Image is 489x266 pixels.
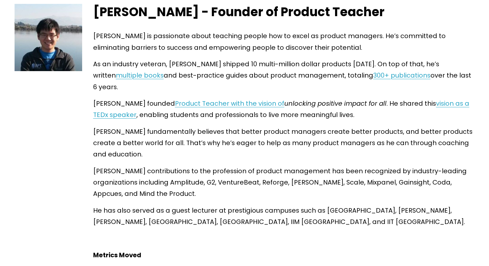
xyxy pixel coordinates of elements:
[93,59,474,93] p: As an industry veteran, [PERSON_NAME] shipped 10 multi-million dollar products [DATE]. On top of ...
[284,99,386,108] em: unlocking positive impact for all
[93,165,474,200] p: [PERSON_NAME] contributions to the profession of product management has been recognized by indust...
[93,98,474,121] p: [PERSON_NAME] founded . He shared this , enabling students and professionals to live more meaning...
[93,126,474,160] p: [PERSON_NAME] fundamentally believes that better product managers create better products, and bet...
[373,71,430,80] a: 300+ publications
[175,99,284,108] a: Product Teacher with the vision of
[93,250,141,260] strong: Metrics Moved
[93,205,474,228] p: He has also served as a guest lecturer at prestigious campuses such as [GEOGRAPHIC_DATA], [PERSON...
[116,71,164,80] a: multiple books
[93,30,474,53] p: [PERSON_NAME] is passionate about teaching people how to excel as product managers. He’s committe...
[93,3,385,20] strong: [PERSON_NAME] - Founder of Product Teacher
